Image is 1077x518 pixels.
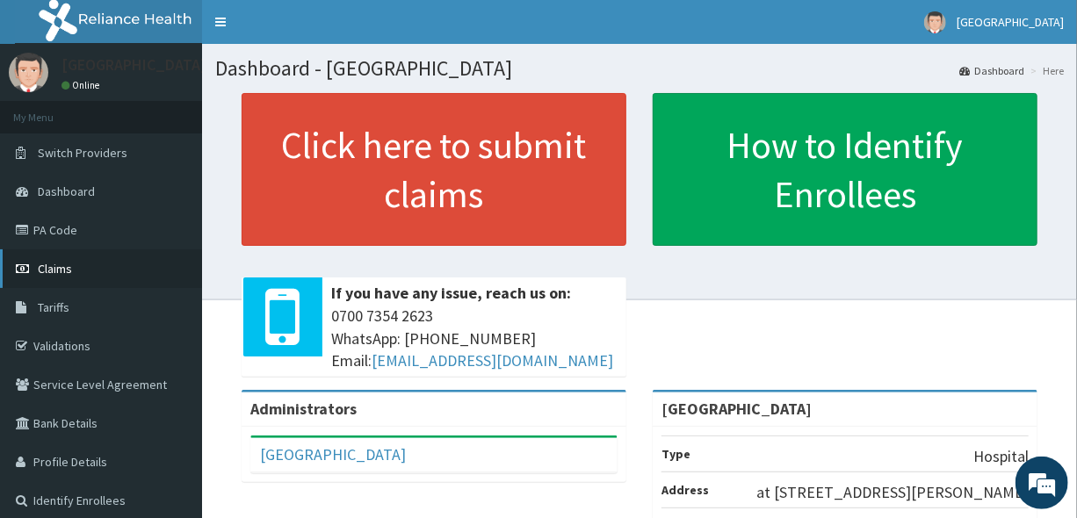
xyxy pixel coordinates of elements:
[91,98,295,121] div: Chat with us now
[957,14,1064,30] span: [GEOGRAPHIC_DATA]
[331,305,618,372] span: 0700 7354 2623 WhatsApp: [PHONE_NUMBER] Email:
[756,481,1029,504] p: at [STREET_ADDRESS][PERSON_NAME]
[38,299,69,315] span: Tariffs
[661,399,812,419] strong: [GEOGRAPHIC_DATA]
[61,57,206,73] p: [GEOGRAPHIC_DATA]
[61,79,104,91] a: Online
[661,446,690,462] b: Type
[38,261,72,277] span: Claims
[973,445,1029,468] p: Hospital
[331,283,571,303] b: If you have any issue, reach us on:
[959,63,1024,78] a: Dashboard
[38,145,127,161] span: Switch Providers
[372,350,613,371] a: [EMAIL_ADDRESS][DOMAIN_NAME]
[242,93,626,246] a: Click here to submit claims
[33,88,71,132] img: d_794563401_company_1708531726252_794563401
[215,57,1064,80] h1: Dashboard - [GEOGRAPHIC_DATA]
[653,93,1037,246] a: How to Identify Enrollees
[102,150,242,327] span: We're online!
[924,11,946,33] img: User Image
[260,444,406,464] a: [GEOGRAPHIC_DATA]
[250,399,357,419] b: Administrators
[38,183,95,199] span: Dashboard
[661,482,709,498] b: Address
[288,9,330,51] div: Minimize live chat window
[1026,63,1064,78] li: Here
[9,53,48,92] img: User Image
[9,338,335,399] textarea: Type your message and hit 'Enter'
